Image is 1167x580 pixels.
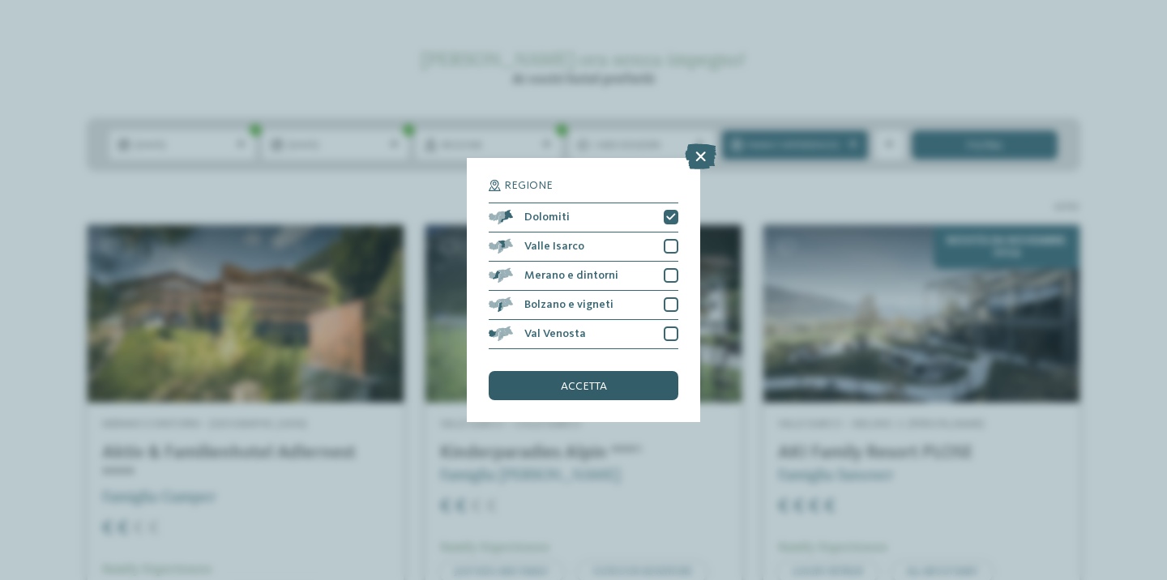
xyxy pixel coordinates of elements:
span: Valle Isarco [524,241,584,252]
span: Regione [504,180,553,191]
span: Val Venosta [524,328,586,339]
span: Merano e dintorni [524,270,618,281]
span: Bolzano e vigneti [524,299,613,310]
span: Dolomiti [524,211,570,223]
span: accetta [561,381,607,392]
